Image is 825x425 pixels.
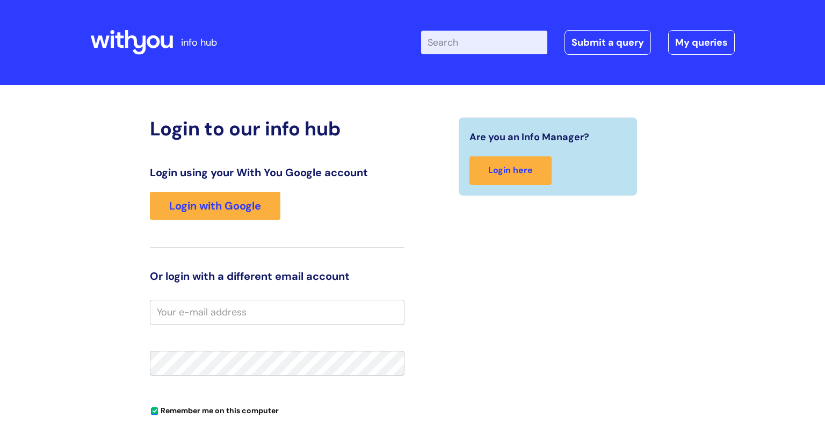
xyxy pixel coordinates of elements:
input: Your e-mail address [150,300,404,325]
a: My queries [668,30,735,55]
input: Remember me on this computer [151,408,158,415]
div: You can uncheck this option if you're logging in from a shared device [150,401,404,419]
label: Remember me on this computer [150,404,279,415]
h2: Login to our info hub [150,117,404,140]
h3: Login using your With You Google account [150,166,404,179]
span: Are you an Info Manager? [469,128,589,146]
a: Login here [469,156,552,185]
a: Login with Google [150,192,280,220]
p: info hub [181,34,217,51]
a: Submit a query [565,30,651,55]
input: Search [421,31,547,54]
h3: Or login with a different email account [150,270,404,283]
